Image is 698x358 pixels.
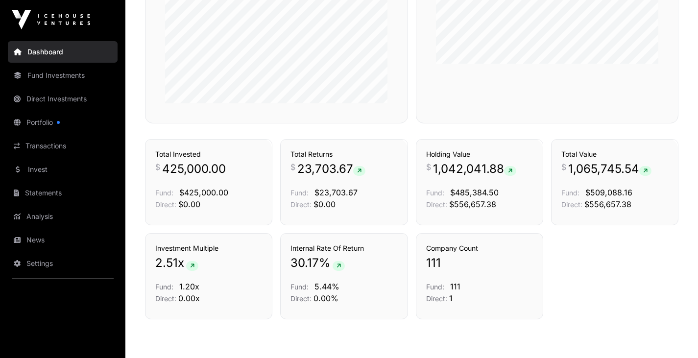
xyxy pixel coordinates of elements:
[426,255,441,271] span: 111
[433,161,516,177] span: 1,042,041.88
[426,283,444,291] span: Fund:
[8,182,118,204] a: Statements
[290,149,397,159] h3: Total Returns
[649,311,698,358] iframe: Chat Widget
[561,189,579,197] span: Fund:
[178,255,184,271] span: x
[297,161,365,177] span: 23,703.67
[8,65,118,86] a: Fund Investments
[585,188,632,197] span: $509,088.16
[314,188,358,197] span: $23,703.67
[162,161,226,177] span: 425,000.00
[568,161,651,177] span: 1,065,745.54
[8,41,118,63] a: Dashboard
[449,293,453,303] span: 1
[290,161,295,173] span: $
[155,243,262,253] h3: Investment Multiple
[313,293,338,303] span: 0.00%
[426,149,533,159] h3: Holding Value
[426,161,431,173] span: $
[8,253,118,274] a: Settings
[155,161,160,173] span: $
[426,200,447,209] span: Direct:
[561,200,582,209] span: Direct:
[290,200,312,209] span: Direct:
[155,200,176,209] span: Direct:
[8,206,118,227] a: Analysis
[426,294,447,303] span: Direct:
[179,282,199,291] span: 1.20x
[450,282,460,291] span: 111
[314,282,339,291] span: 5.44%
[155,294,176,303] span: Direct:
[155,283,173,291] span: Fund:
[290,243,397,253] h3: Internal Rate Of Return
[155,189,173,197] span: Fund:
[178,293,200,303] span: 0.00x
[155,149,262,159] h3: Total Invested
[290,189,309,197] span: Fund:
[313,199,336,209] span: $0.00
[179,188,228,197] span: $425,000.00
[8,88,118,110] a: Direct Investments
[12,10,90,29] img: Icehouse Ventures Logo
[561,149,668,159] h3: Total Value
[319,255,331,271] span: %
[426,189,444,197] span: Fund:
[584,199,631,209] span: $556,657.38
[561,161,566,173] span: $
[8,135,118,157] a: Transactions
[8,159,118,180] a: Invest
[450,188,499,197] span: $485,384.50
[290,283,309,291] span: Fund:
[290,294,312,303] span: Direct:
[426,243,533,253] h3: Company Count
[449,199,496,209] span: $556,657.38
[155,255,178,271] span: 2.51
[8,112,118,133] a: Portfolio
[290,255,319,271] span: 30.17
[8,229,118,251] a: News
[178,199,200,209] span: $0.00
